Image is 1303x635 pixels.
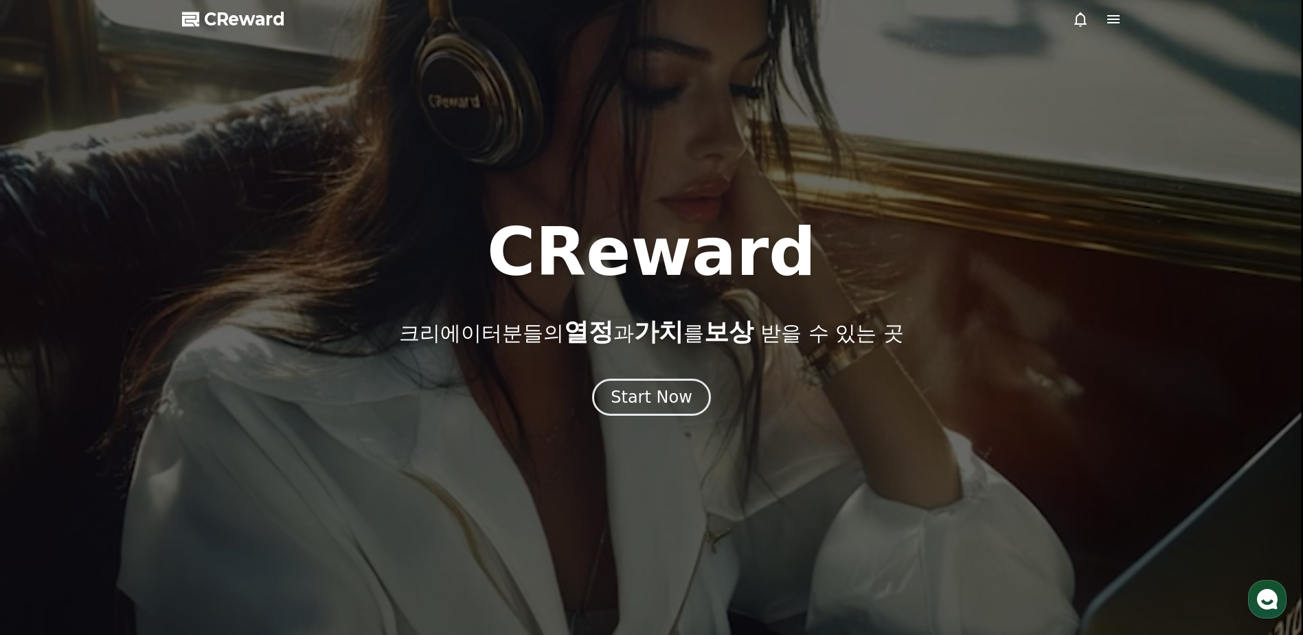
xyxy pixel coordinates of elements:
[592,379,711,416] button: Start Now
[399,318,903,346] p: 크리에이터분들의 과 를 받을 수 있는 곳
[487,219,816,285] h1: CReward
[564,317,613,346] span: 열정
[182,8,285,30] a: CReward
[634,317,683,346] span: 가치
[611,386,692,408] div: Start Now
[204,8,285,30] span: CReward
[704,317,754,346] span: 보상
[592,392,711,405] a: Start Now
